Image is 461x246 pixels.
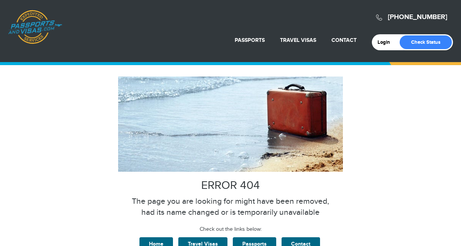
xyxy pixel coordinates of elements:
p: Check out the links below: [2,226,459,233]
a: Travel Visas [280,37,316,43]
a: Passports & [DOMAIN_NAME] [8,10,62,44]
img: 404.jpg [118,77,343,172]
p: The page you are looking for might have been removed, had its name changed or is temporarily unav... [2,196,459,218]
a: Login [378,39,395,45]
a: [PHONE_NUMBER] [388,13,447,21]
a: Contact [331,37,357,43]
a: Passports [235,37,265,43]
a: Check Status [400,35,452,49]
h2: ERROR 404 [2,179,459,192]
